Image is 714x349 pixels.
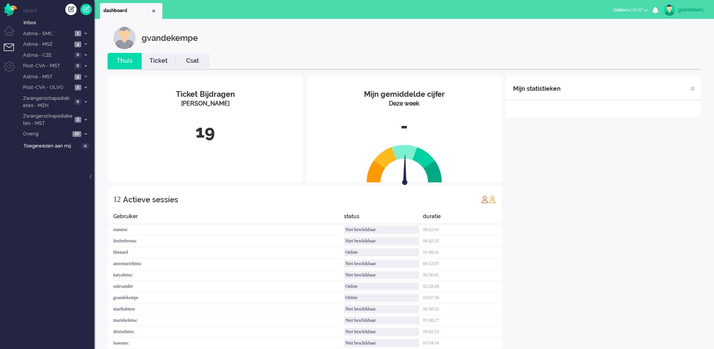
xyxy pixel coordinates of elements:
[74,99,81,105] span: 0
[108,247,344,258] div: hbenard
[389,154,421,187] img: arrow.svg
[176,53,210,69] li: Csat
[22,62,72,70] span: Post-CVA - MST
[423,292,502,304] div: 03:07:34
[123,192,178,207] div: Actieve sessies
[344,328,419,336] div: Niet beschikbaar
[80,4,92,15] a: Quick Ticket
[75,31,81,36] span: 1
[72,131,81,137] span: 10
[65,4,77,15] div: Creëer ticket
[613,7,643,12] span: for 03:07
[23,19,94,26] span: Inbox
[344,248,419,256] div: Online
[142,53,176,69] li: Ticket
[108,304,344,315] div: marthabmsc
[176,57,210,65] a: Csat
[481,195,489,203] img: profile_red.svg
[344,282,419,290] div: Online
[142,57,176,65] a: Ticket
[23,143,80,150] span: Toegewezen aan mij
[423,224,502,236] div: 00:22:41
[22,73,72,81] span: Astma - MST
[22,130,70,138] span: Overig
[100,3,162,19] li: Dashboard
[74,74,81,80] span: 4
[22,41,72,48] span: Astma - MSZ
[108,53,142,69] li: Thuis
[344,305,419,313] div: Niet beschikbaar
[108,213,344,224] div: Gebruiker
[423,270,502,281] div: 00:50:41
[113,89,297,100] div: Ticket Bijdragen
[344,271,419,279] div: Niet beschikbaar
[344,339,419,347] div: Niet beschikbaar
[108,281,344,292] div: ealexander
[423,213,502,224] div: duratie
[4,5,17,11] a: Omnidesk
[108,315,344,326] div: mariekekmsc
[108,338,344,349] div: isawmsc
[423,326,502,338] div: 00:02:53
[108,292,344,304] div: gvandekempe
[108,258,344,270] div: annemariehmsc
[609,2,652,19] li: Onlinefor 03:07
[423,315,502,326] div: 01:08:27
[74,63,81,69] span: 0
[344,260,419,268] div: Niet beschikbaar
[108,326,344,338] div: denisehmsc
[423,247,502,258] div: 01:49:41
[22,84,72,91] span: Post-CVA - OLVG
[367,144,442,183] img: semi_circle.svg
[22,141,94,150] a: Toegewezen aan mij 0
[4,61,21,78] li: Admin menu
[108,270,344,281] div: katyahmsc
[75,85,81,90] span: 1
[423,338,502,349] div: 03:54:16
[113,26,136,49] img: customer.svg
[113,192,121,207] div: 12
[4,43,21,60] li: Tickets menu
[423,281,502,292] div: 02:28:28
[344,213,423,224] div: status
[664,5,675,16] img: avatar
[108,57,142,65] a: Thuis
[23,8,94,14] li: Views
[22,52,72,59] span: Astma - CZE
[423,304,502,315] div: 00:50:32
[142,26,198,49] div: gvandekempe
[344,316,419,324] div: Niet beschikbaar
[344,237,419,245] div: Niet beschikbaar
[344,226,419,234] div: Niet beschikbaar
[423,236,502,247] div: 00:42:35
[22,18,94,26] a: Inbox
[609,5,652,16] button: Onlinefor 03:07
[113,99,297,108] div: [PERSON_NAME]
[82,143,89,149] span: 0
[489,195,496,203] img: profile_orange.svg
[108,224,344,236] div: stanmsc
[4,26,21,43] li: Dashboard menu
[108,236,344,247] div: liesbethvmsc
[75,117,81,123] span: 2
[613,7,626,12] span: Online
[74,42,81,47] span: 4
[344,294,419,302] div: Online
[22,113,72,127] span: Zwangerschapsdiabetes - MST
[312,99,496,108] div: Deze week
[678,6,706,14] div: gvandekempe
[312,114,496,139] div: -
[103,8,151,14] span: dashboard
[4,3,17,16] img: flow_omnibird.svg
[74,52,81,58] span: 0
[423,258,502,270] div: 00:32:07
[312,89,496,100] div: Mijn gemiddelde cijfer
[113,119,297,144] div: 19
[22,95,72,109] span: Zwangerschapsdiabetes - MZH
[662,5,706,16] a: gvandekempe
[513,81,561,96] div: Mijn statistieken
[22,30,72,37] span: Astma - SMC
[151,8,157,14] div: Close tab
